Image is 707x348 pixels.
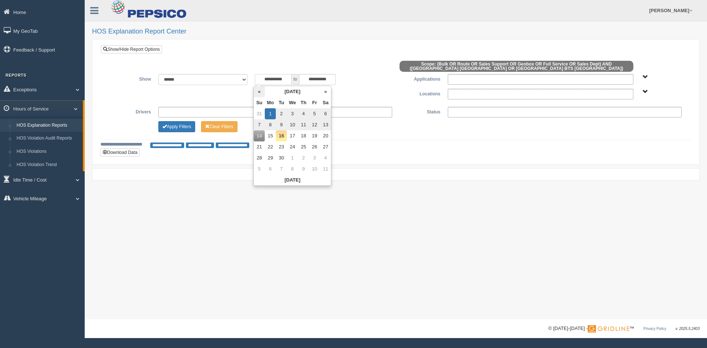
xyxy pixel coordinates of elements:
[287,164,298,175] td: 8
[106,74,155,83] label: Show
[287,152,298,164] td: 1
[298,130,309,141] td: 18
[287,141,298,152] td: 24
[298,97,309,108] th: Th
[396,89,444,98] label: Locations
[320,86,331,97] th: »
[396,107,444,116] label: Status
[13,145,83,158] a: HOS Violations
[276,130,287,141] td: 16
[287,97,298,108] th: We
[254,152,265,164] td: 28
[101,45,162,53] a: Show/Hide Report Options
[309,97,320,108] th: Fr
[254,119,265,130] td: 7
[292,74,299,85] span: to
[309,152,320,164] td: 3
[106,107,155,116] label: Drivers
[201,121,238,132] button: Change Filter Options
[320,97,331,108] th: Sa
[254,175,331,186] th: [DATE]
[254,130,265,141] td: 14
[92,28,700,35] h2: HOS Explanation Report Center
[298,108,309,119] td: 4
[298,119,309,130] td: 11
[276,119,287,130] td: 9
[287,130,298,141] td: 17
[276,97,287,108] th: Tu
[13,119,83,132] a: HOS Explanation Reports
[265,108,276,119] td: 1
[320,130,331,141] td: 20
[287,119,298,130] td: 10
[254,97,265,108] th: Su
[265,141,276,152] td: 22
[298,164,309,175] td: 9
[265,130,276,141] td: 15
[254,141,265,152] td: 21
[13,132,83,145] a: HOS Violation Audit Reports
[320,141,331,152] td: 27
[254,86,265,97] th: «
[320,108,331,119] td: 6
[276,141,287,152] td: 23
[254,108,265,119] td: 31
[298,152,309,164] td: 2
[676,327,700,331] span: v. 2025.5.2403
[265,164,276,175] td: 6
[265,86,320,97] th: [DATE]
[320,152,331,164] td: 4
[400,61,633,72] span: Scope: (Bulk OR Route OR Sales Support OR Geobox OR Full Service OR Sales Dept) AND ([GEOGRAPHIC_...
[320,164,331,175] td: 11
[298,141,309,152] td: 25
[309,108,320,119] td: 5
[396,74,444,83] label: Applications
[276,108,287,119] td: 2
[548,325,700,333] div: © [DATE]-[DATE] - ™
[276,164,287,175] td: 7
[287,108,298,119] td: 3
[588,325,629,333] img: Gridline
[265,97,276,108] th: Mo
[320,119,331,130] td: 13
[13,158,83,172] a: HOS Violation Trend
[158,121,195,132] button: Change Filter Options
[276,152,287,164] td: 30
[309,119,320,130] td: 12
[309,141,320,152] td: 26
[265,119,276,130] td: 8
[643,327,666,331] a: Privacy Policy
[309,164,320,175] td: 10
[309,130,320,141] td: 19
[265,152,276,164] td: 29
[254,164,265,175] td: 5
[101,148,140,157] button: Download Data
